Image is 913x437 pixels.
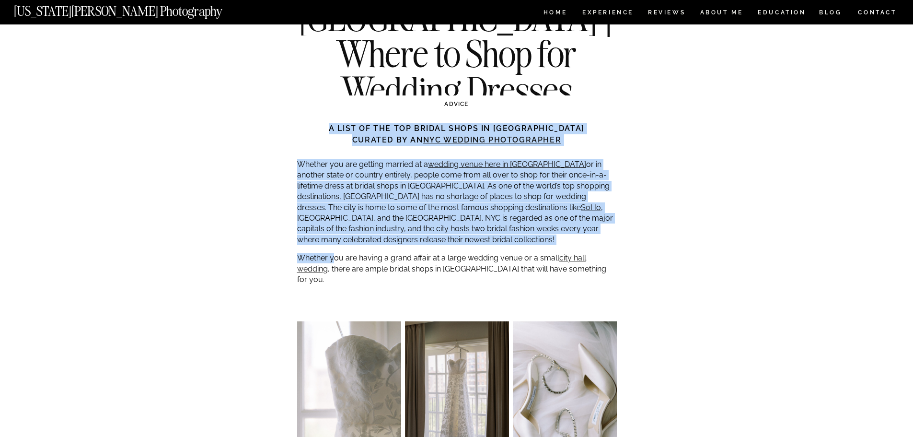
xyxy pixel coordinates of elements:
a: REVIEWS [648,10,684,18]
a: wedding venue here in [GEOGRAPHIC_DATA] [428,160,586,169]
a: HOME [542,10,569,18]
a: [US_STATE][PERSON_NAME] Photography [14,5,254,13]
p: Whether you are getting married at a or in another state or country entirely, people come from al... [297,159,617,245]
a: city hall wedding [297,253,586,273]
a: SoHo [581,203,601,212]
a: CONTACT [857,7,897,18]
a: EDUCATION [757,10,807,18]
a: NYC wedding photographer [423,135,561,144]
p: Whether you are having a grand affair at a large wedding venue or a small , there are ample brida... [297,253,617,285]
a: BLOG [819,10,842,18]
strong: curated by an [352,135,561,144]
a: ABOUT ME [700,10,743,18]
strong: A list of the top bridal shops in [GEOGRAPHIC_DATA] [329,124,585,133]
a: Experience [582,10,633,18]
a: ADVICE [444,101,468,107]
